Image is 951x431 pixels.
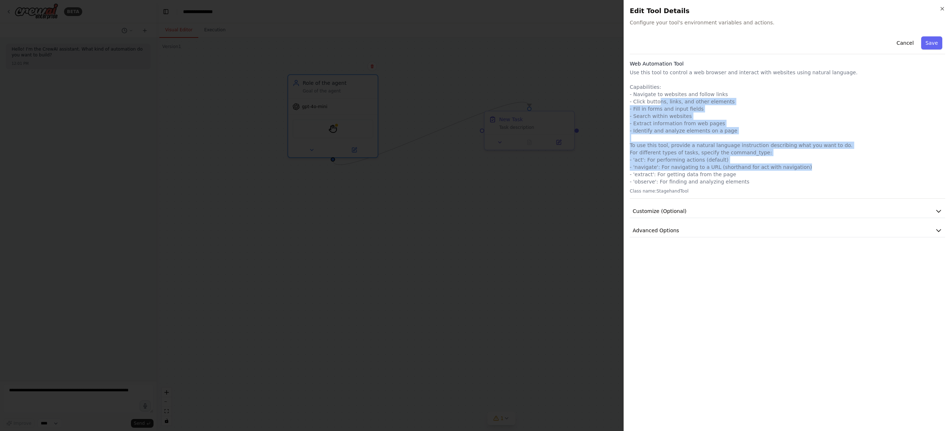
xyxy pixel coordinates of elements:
[630,205,945,218] button: Customize (Optional)
[892,36,918,50] button: Cancel
[630,6,945,16] h2: Edit Tool Details
[630,224,945,237] button: Advanced Options
[921,36,942,50] button: Save
[633,227,679,234] span: Advanced Options
[630,60,945,67] h3: Web Automation Tool
[630,19,945,26] span: Configure your tool's environment variables and actions.
[633,207,687,215] span: Customize (Optional)
[630,188,945,194] p: Class name: StagehandTool
[630,69,945,185] p: Use this tool to control a web browser and interact with websites using natural language. Capabil...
